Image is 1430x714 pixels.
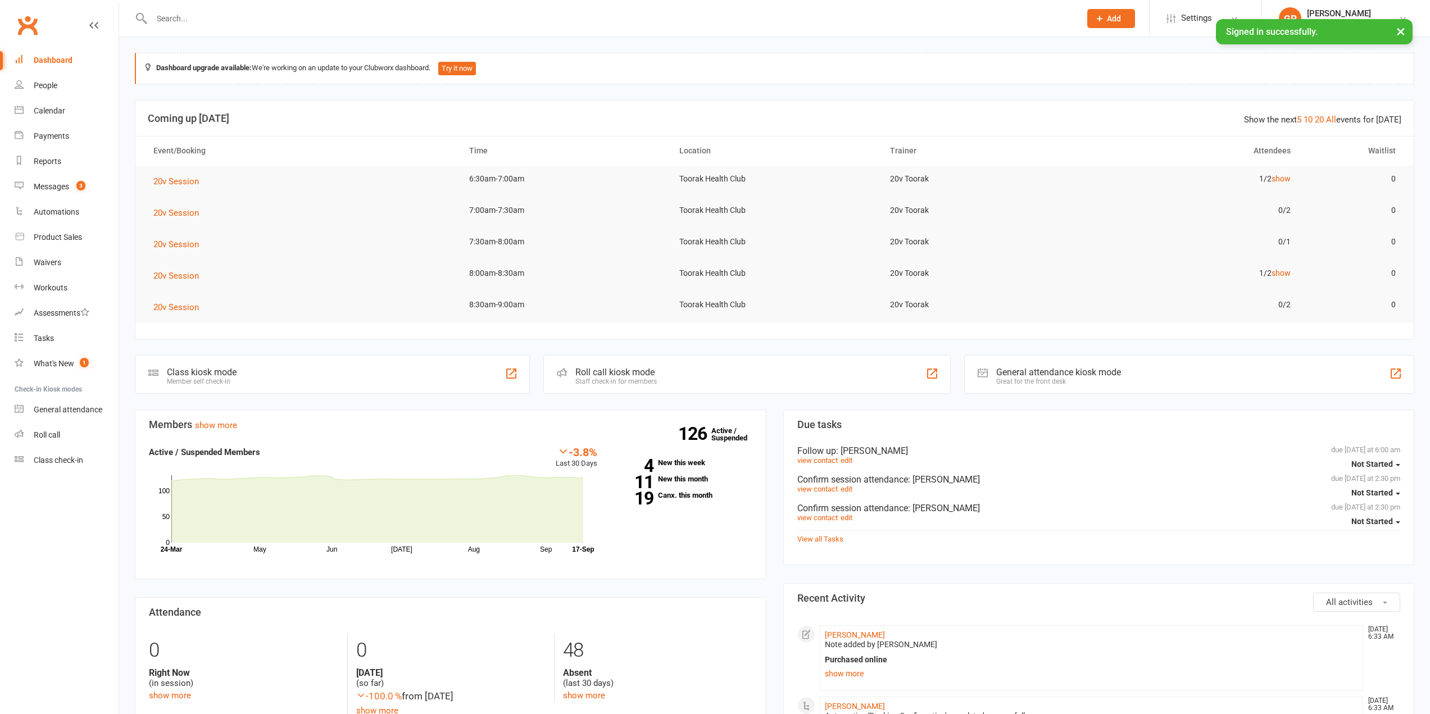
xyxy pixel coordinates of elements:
a: Class kiosk mode [15,448,119,473]
button: 20v Session [153,269,207,283]
div: 48 [563,634,752,667]
a: Dashboard [15,48,119,73]
a: Tasks [15,326,119,351]
span: : [PERSON_NAME] [908,503,980,513]
a: 4New this week [614,459,752,466]
span: All activities [1326,597,1373,607]
a: 10 [1304,115,1313,125]
div: What's New [34,359,74,368]
time: [DATE] 6:33 AM [1363,697,1400,712]
div: We're working on an update to your Clubworx dashboard. [135,53,1414,84]
span: 20v Session [153,208,199,218]
button: 20v Session [153,206,207,220]
button: 20v Session [153,238,207,251]
span: : [PERSON_NAME] [836,445,908,456]
div: Staff check-in for members [575,378,657,385]
div: Great for the front desk [996,378,1121,385]
strong: Dashboard upgrade available: [156,63,252,72]
div: from [DATE] [356,689,546,704]
strong: 126 [678,425,711,442]
a: show [1272,174,1291,183]
a: All [1326,115,1336,125]
div: 20v Toorak [1307,19,1371,29]
div: Last 30 Days [556,445,597,470]
strong: Right Now [149,667,339,678]
a: 19Canx. this month [614,492,752,499]
td: 0 [1301,229,1406,255]
div: Confirm session attendance [797,503,1401,513]
th: Event/Booking [143,137,459,165]
a: Waivers [15,250,119,275]
div: Show the next events for [DATE] [1244,113,1401,126]
th: Location [669,137,880,165]
button: 20v Session [153,301,207,314]
a: Automations [15,199,119,225]
div: Tasks [34,334,54,343]
th: Waitlist [1301,137,1406,165]
a: 126Active / Suspended [711,419,761,450]
a: Assessments [15,301,119,326]
div: (in session) [149,667,339,689]
span: 20v Session [153,302,199,312]
div: Reports [34,157,61,166]
a: View all Tasks [797,535,843,543]
th: Time [459,137,670,165]
span: Not Started [1351,460,1393,469]
a: show [1272,269,1291,278]
h3: Members [149,419,752,430]
a: edit [841,485,852,493]
span: 3 [76,181,85,190]
td: 0/1 [1090,229,1301,255]
div: Payments [34,131,69,140]
strong: 11 [614,474,653,490]
strong: [DATE] [356,667,546,678]
button: Add [1087,9,1135,28]
td: 20v Toorak [880,166,1091,192]
td: Toorak Health Club [669,166,880,192]
div: Roll call [34,430,60,439]
span: : [PERSON_NAME] [908,474,980,485]
div: Waivers [34,258,61,267]
button: × [1391,19,1411,43]
a: show more [195,420,237,430]
div: Assessments [34,308,89,317]
time: [DATE] 6:33 AM [1363,626,1400,640]
strong: Active / Suspended Members [149,447,260,457]
div: Member self check-in [167,378,237,385]
div: General attendance kiosk mode [996,367,1121,378]
td: 1/2 [1090,260,1301,286]
span: Add [1107,14,1121,23]
span: Not Started [1351,488,1393,497]
a: Roll call [15,422,119,448]
td: 0 [1301,260,1406,286]
td: 20v Toorak [880,260,1091,286]
a: show more [149,690,191,701]
a: [PERSON_NAME] [825,702,885,711]
a: [PERSON_NAME] [825,630,885,639]
div: [PERSON_NAME] [1307,8,1371,19]
span: -100.0 % [356,690,402,702]
span: 20v Session [153,271,199,281]
td: Toorak Health Club [669,292,880,318]
div: Class kiosk mode [167,367,237,378]
button: Try it now [438,62,476,75]
span: Signed in successfully. [1226,26,1318,37]
th: Attendees [1090,137,1301,165]
a: Payments [15,124,119,149]
h3: Due tasks [797,419,1401,430]
div: Workouts [34,283,67,292]
div: 0 [356,634,546,667]
div: Confirm session attendance [797,474,1401,485]
td: 6:30am-7:00am [459,166,670,192]
button: Not Started [1351,483,1400,503]
div: Follow up [797,445,1401,456]
td: 7:30am-8:00am [459,229,670,255]
strong: 4 [614,457,653,474]
a: What's New1 [15,351,119,376]
div: Calendar [34,106,65,115]
td: 0 [1301,166,1406,192]
a: Workouts [15,275,119,301]
td: 8:30am-9:00am [459,292,670,318]
td: 8:00am-8:30am [459,260,670,286]
div: Class check-in [34,456,83,465]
